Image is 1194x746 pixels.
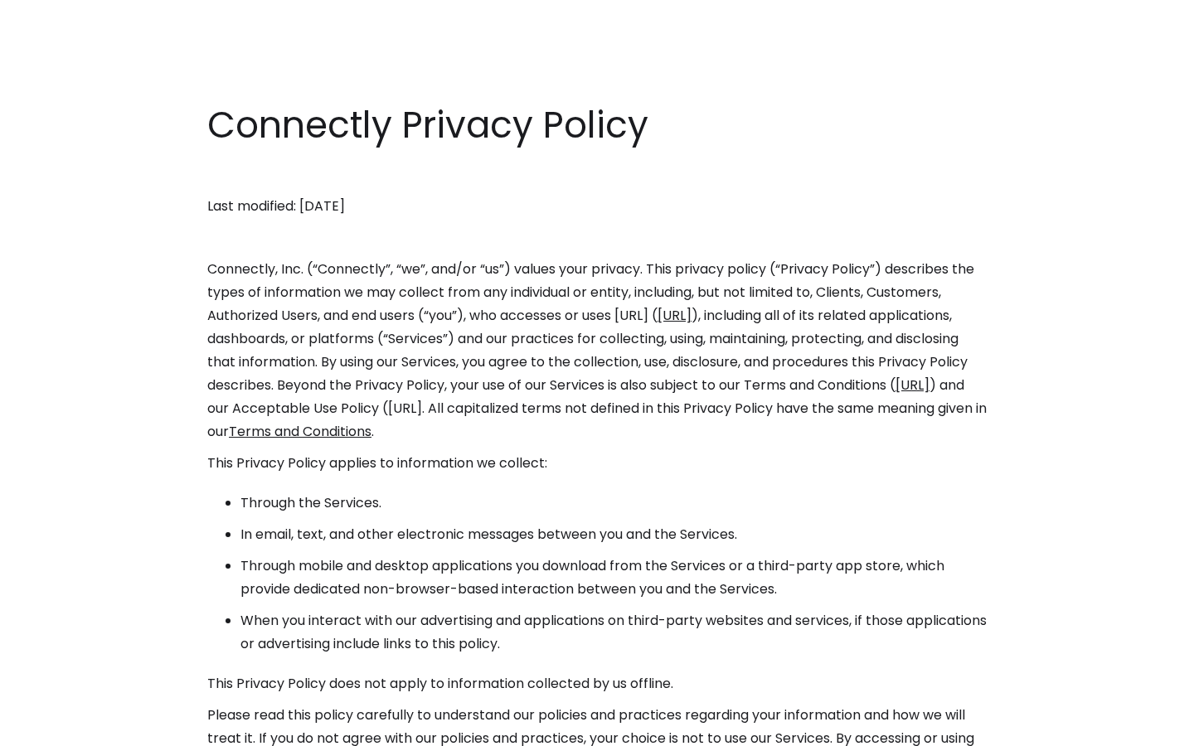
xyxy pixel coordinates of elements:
[658,306,692,325] a: [URL]
[207,99,987,151] h1: Connectly Privacy Policy
[207,452,987,475] p: This Privacy Policy applies to information we collect:
[207,195,987,218] p: Last modified: [DATE]
[207,672,987,695] p: This Privacy Policy does not apply to information collected by us offline.
[207,163,987,186] p: ‍
[240,609,987,656] li: When you interact with our advertising and applications on third-party websites and services, if ...
[240,492,987,515] li: Through the Services.
[229,422,371,441] a: Terms and Conditions
[33,717,99,740] ul: Language list
[895,375,929,395] a: [URL]
[207,258,987,443] p: Connectly, Inc. (“Connectly”, “we”, and/or “us”) values your privacy. This privacy policy (“Priva...
[17,715,99,740] aside: Language selected: English
[207,226,987,249] p: ‍
[240,523,987,546] li: In email, text, and other electronic messages between you and the Services.
[240,555,987,601] li: Through mobile and desktop applications you download from the Services or a third-party app store...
